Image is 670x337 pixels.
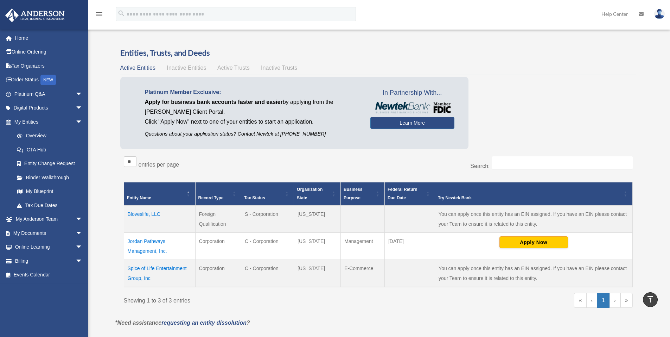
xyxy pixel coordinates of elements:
span: Active Entities [120,65,155,71]
div: NEW [40,75,56,85]
a: Overview [10,129,86,143]
a: My Blueprint [10,185,90,199]
span: Federal Return Due Date [388,187,417,200]
p: Platinum Member Exclusive: [145,87,360,97]
td: Spice of Life Entertainment Group, Inc [124,260,195,287]
em: *Need assistance ? [115,320,250,326]
a: Online Learningarrow_drop_down [5,240,93,254]
span: Active Trusts [217,65,250,71]
td: Corporation [195,233,241,260]
span: arrow_drop_down [76,212,90,227]
div: Showing 1 to 3 of 3 entries [124,293,373,306]
a: My Anderson Teamarrow_drop_down [5,212,93,226]
span: arrow_drop_down [76,254,90,268]
a: CTA Hub [10,143,90,157]
div: Try Newtek Bank [438,194,621,202]
a: requesting an entity dissolution [161,320,247,326]
a: Order StatusNEW [5,73,93,87]
td: Bloveslife, LLC [124,205,195,233]
th: Organization State: Activate to sort [294,182,341,206]
span: Inactive Trusts [261,65,297,71]
a: Last [620,293,633,308]
a: Home [5,31,93,45]
td: [US_STATE] [294,233,341,260]
td: Management [341,233,385,260]
a: My Entitiesarrow_drop_down [5,115,90,129]
span: Organization State [297,187,323,200]
a: Tax Due Dates [10,198,90,212]
a: Next [610,293,620,308]
span: Entity Name [127,195,151,200]
td: C - Corporation [241,233,294,260]
th: Entity Name: Activate to invert sorting [124,182,195,206]
a: Events Calendar [5,268,93,282]
p: Click "Apply Now" next to one of your entities to start an application. [145,117,360,127]
th: Tax Status: Activate to sort [241,182,294,206]
th: Try Newtek Bank : Activate to sort [435,182,632,206]
i: search [117,10,125,17]
span: Inactive Entities [167,65,206,71]
span: arrow_drop_down [76,226,90,241]
i: menu [95,10,103,18]
span: arrow_drop_down [76,115,90,129]
td: [US_STATE] [294,260,341,287]
td: [US_STATE] [294,205,341,233]
a: Platinum Q&Aarrow_drop_down [5,87,93,101]
a: Entity Change Request [10,157,90,171]
img: User Pic [654,9,665,19]
a: 1 [597,293,610,308]
a: Tax Organizers [5,59,93,73]
a: Online Ordering [5,45,93,59]
img: Anderson Advisors Platinum Portal [3,8,67,22]
th: Record Type: Activate to sort [195,182,241,206]
span: In Partnership With... [370,87,454,99]
img: NewtekBankLogoSM.png [374,102,451,113]
a: menu [95,12,103,18]
td: C - Corporation [241,260,294,287]
td: You can apply once this entity has an EIN assigned. If you have an EIN please contact your Team t... [435,260,632,287]
span: Tax Status [244,195,265,200]
span: Record Type [198,195,224,200]
p: by applying from the [PERSON_NAME] Client Portal. [145,97,360,117]
span: arrow_drop_down [76,240,90,255]
td: Foreign Qualification [195,205,241,233]
button: Apply Now [499,236,568,248]
label: Search: [470,163,490,169]
a: Digital Productsarrow_drop_down [5,101,93,115]
span: Apply for business bank accounts faster and easier [145,99,283,105]
a: vertical_align_top [643,292,658,307]
td: S - Corporation [241,205,294,233]
label: entries per page [139,162,179,168]
td: Corporation [195,260,241,287]
i: vertical_align_top [646,295,655,304]
h3: Entities, Trusts, and Deeds [120,48,636,58]
span: arrow_drop_down [76,101,90,116]
a: My Documentsarrow_drop_down [5,226,93,240]
td: [DATE] [384,233,435,260]
td: E-Commerce [341,260,385,287]
a: First [574,293,586,308]
a: Previous [586,293,597,308]
a: Learn More [370,117,454,129]
a: Billingarrow_drop_down [5,254,93,268]
th: Federal Return Due Date: Activate to sort [384,182,435,206]
span: arrow_drop_down [76,87,90,101]
span: Business Purpose [344,187,362,200]
a: Binder Walkthrough [10,170,90,185]
th: Business Purpose: Activate to sort [341,182,385,206]
td: Jordan Pathways Management, Inc. [124,233,195,260]
p: Questions about your application status? Contact Newtek at [PHONE_NUMBER] [145,130,360,138]
td: You can apply once this entity has an EIN assigned. If you have an EIN please contact your Team t... [435,205,632,233]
